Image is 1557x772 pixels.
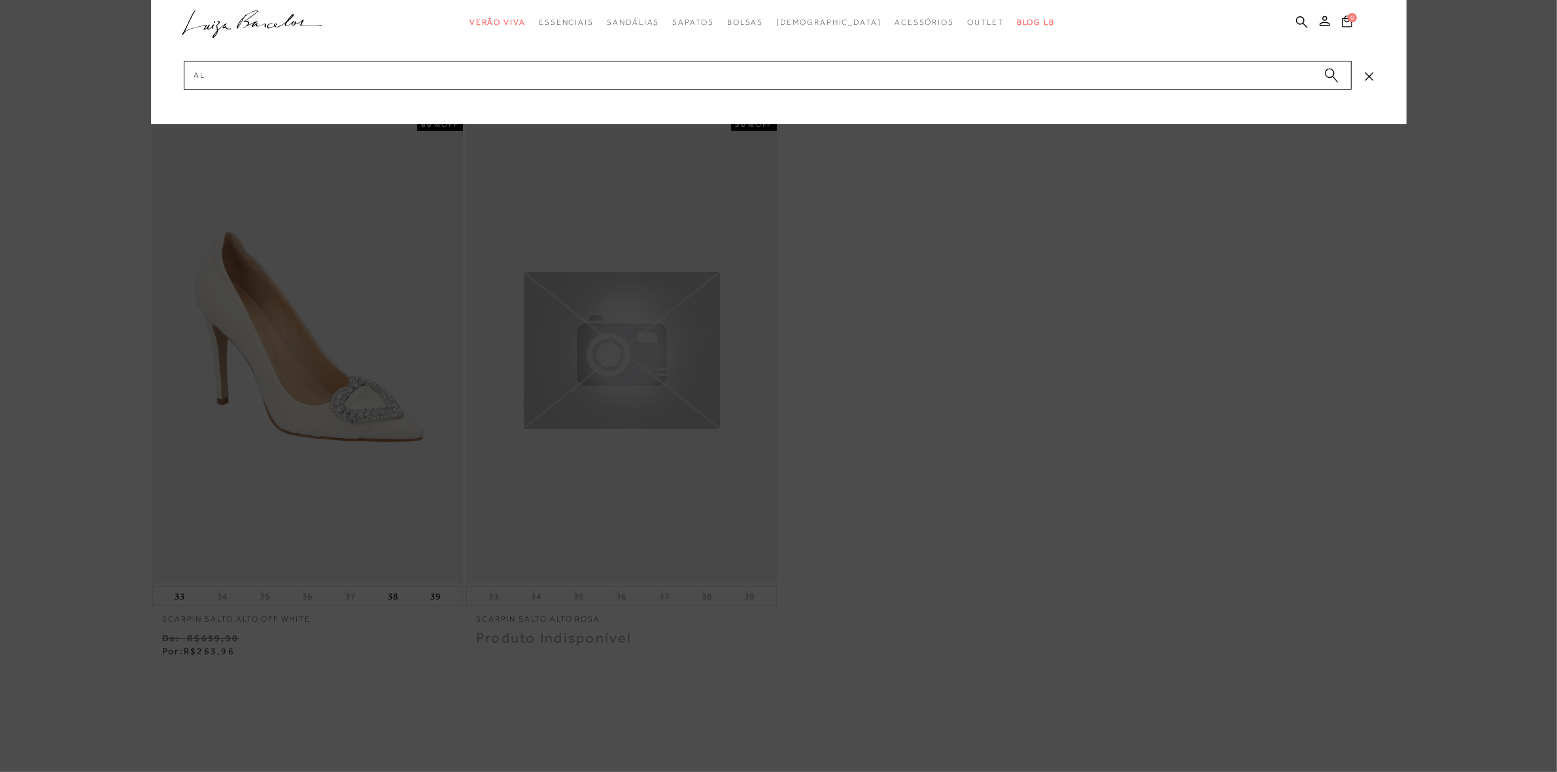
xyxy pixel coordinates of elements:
[727,10,764,35] a: categoryNavScreenReaderText
[967,18,1004,27] span: Outlet
[895,10,954,35] a: categoryNavScreenReaderText
[1017,10,1055,35] a: BLOG LB
[776,10,881,35] a: noSubCategoriesText
[967,10,1004,35] a: categoryNavScreenReaderText
[672,10,713,35] a: categoryNavScreenReaderText
[607,18,659,27] span: Sandálias
[1338,14,1356,32] button: 0
[1348,13,1357,22] span: 0
[895,18,954,27] span: Acessórios
[470,10,526,35] a: categoryNavScreenReaderText
[470,18,526,27] span: Verão Viva
[672,18,713,27] span: Sapatos
[1017,18,1055,27] span: BLOG LB
[539,18,594,27] span: Essenciais
[727,18,764,27] span: Bolsas
[607,10,659,35] a: categoryNavScreenReaderText
[776,18,881,27] span: [DEMOGRAPHIC_DATA]
[539,10,594,35] a: categoryNavScreenReaderText
[184,61,1352,90] input: Buscar.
